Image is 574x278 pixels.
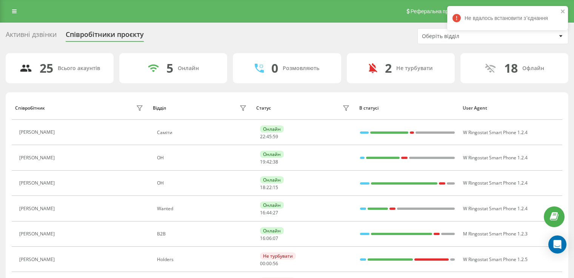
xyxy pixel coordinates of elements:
[256,105,271,111] div: Статус
[260,133,265,140] span: 22
[19,257,57,262] div: [PERSON_NAME]
[273,159,278,165] span: 38
[157,257,249,262] div: Holders
[19,155,57,160] div: [PERSON_NAME]
[157,130,249,135] div: Саміти
[463,180,528,186] span: W Ringostat Smart Phone 1.2.4
[19,130,57,135] div: [PERSON_NAME]
[15,105,45,111] div: Співробітник
[157,180,249,186] div: ОН
[463,154,528,161] span: W Ringostat Smart Phone 1.2.4
[157,206,249,211] div: Wanted
[157,155,249,160] div: ОН
[260,236,278,241] div: : :
[260,159,278,165] div: : :
[266,209,272,216] span: 44
[260,235,265,241] span: 16
[178,65,199,72] div: Онлайн
[260,151,284,158] div: Онлайн
[266,235,272,241] span: 06
[411,8,466,14] span: Реферальна програма
[266,260,272,267] span: 00
[463,231,528,237] span: M Ringostat Smart Phone 1.2.3
[504,61,518,75] div: 18
[463,129,528,136] span: W Ringostat Smart Phone 1.2.4
[19,180,57,186] div: [PERSON_NAME]
[273,133,278,140] span: 59
[422,33,512,40] div: Оберіть відділ
[260,159,265,165] span: 19
[157,231,249,237] div: В2В
[273,184,278,191] span: 15
[19,206,57,211] div: [PERSON_NAME]
[396,65,433,72] div: Не турбувати
[260,227,284,234] div: Онлайн
[260,261,278,266] div: : :
[260,134,278,139] div: : :
[58,65,100,72] div: Всього акаунтів
[260,209,265,216] span: 16
[463,105,559,111] div: User Agent
[273,235,278,241] span: 07
[447,6,568,30] div: Не вдалось встановити зʼєднання
[40,61,53,75] div: 25
[19,231,57,237] div: [PERSON_NAME]
[266,184,272,191] span: 22
[463,256,528,263] span: W Ringostat Smart Phone 1.2.5
[283,65,319,72] div: Розмовляють
[166,61,173,75] div: 5
[359,105,456,111] div: В статусі
[266,159,272,165] span: 42
[273,209,278,216] span: 27
[463,205,528,212] span: W Ringostat Smart Phone 1.2.4
[271,61,278,75] div: 0
[385,61,392,75] div: 2
[260,210,278,215] div: : :
[522,65,544,72] div: Офлайн
[260,184,265,191] span: 18
[260,202,284,209] div: Онлайн
[548,235,566,254] div: Open Intercom Messenger
[560,8,566,15] button: close
[6,31,57,42] div: Активні дзвінки
[260,185,278,190] div: : :
[153,105,166,111] div: Відділ
[66,31,144,42] div: Співробітники проєкту
[273,260,278,267] span: 56
[266,133,272,140] span: 45
[260,252,296,260] div: Не турбувати
[260,125,284,133] div: Онлайн
[260,176,284,183] div: Онлайн
[260,260,265,267] span: 00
